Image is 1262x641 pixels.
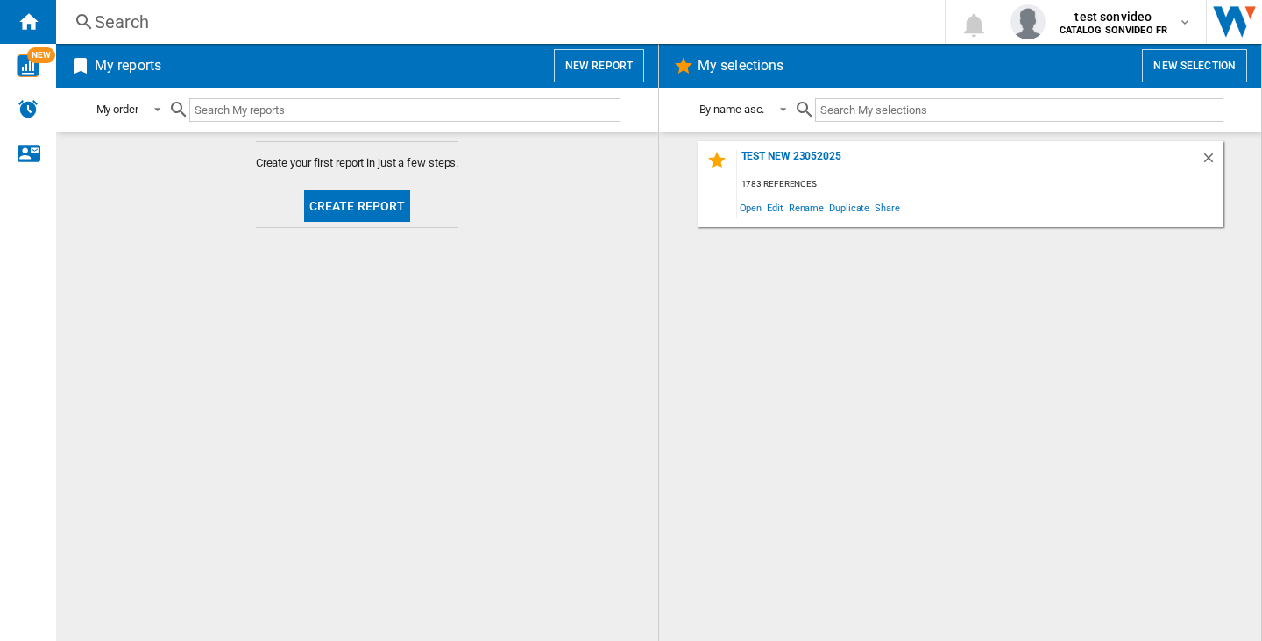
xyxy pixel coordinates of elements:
[96,103,138,116] div: My order
[256,155,459,171] span: Create your first report in just a few steps.
[826,196,872,219] span: Duplicate
[1010,4,1046,39] img: profile.jpg
[17,54,39,77] img: wise-card.svg
[737,174,1223,196] div: 1783 references
[815,98,1223,122] input: Search My selections
[189,98,620,122] input: Search My reports
[304,190,411,222] button: Create report
[1060,25,1168,36] b: CATALOG SONVIDEO FR
[91,49,165,82] h2: My reports
[1142,49,1247,82] button: New selection
[764,196,786,219] span: Edit
[872,196,903,219] span: Share
[1201,150,1223,174] div: Delete
[786,196,826,219] span: Rename
[554,49,644,82] button: New report
[27,47,55,63] span: NEW
[699,103,765,116] div: By name asc.
[18,98,39,119] img: alerts-logo.svg
[737,196,765,219] span: Open
[737,150,1201,174] div: test new 23052025
[95,10,899,34] div: Search
[694,49,787,82] h2: My selections
[1060,8,1168,25] span: test sonvideo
